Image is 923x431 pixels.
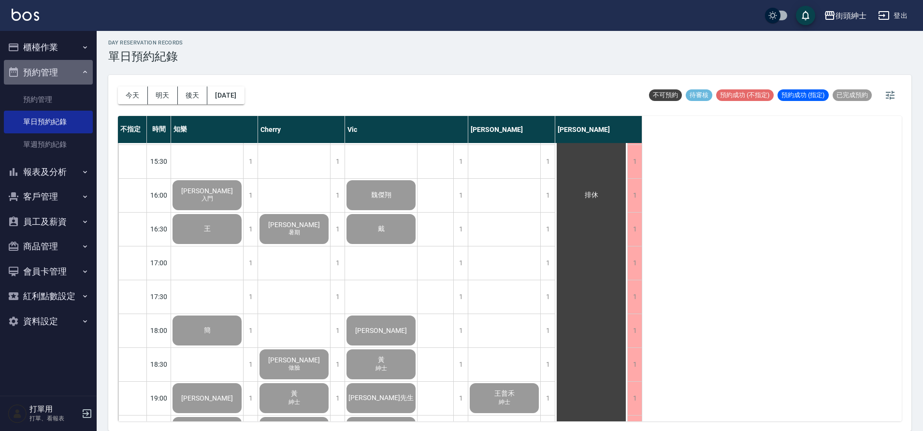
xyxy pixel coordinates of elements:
[330,246,345,280] div: 1
[796,6,815,25] button: save
[820,6,870,26] button: 街頭紳士
[376,356,387,364] span: 黃
[4,284,93,309] button: 紅利點數設定
[118,86,148,104] button: 今天
[540,145,555,178] div: 1
[540,382,555,415] div: 1
[4,159,93,185] button: 報表及分析
[649,91,682,100] span: 不可預約
[207,86,244,104] button: [DATE]
[555,116,642,143] div: [PERSON_NAME]
[330,382,345,415] div: 1
[147,347,171,381] div: 18:30
[147,212,171,246] div: 16:30
[179,187,235,195] span: [PERSON_NAME]
[287,229,302,237] span: 暑期
[147,178,171,212] div: 16:00
[627,145,642,178] div: 1
[4,309,93,334] button: 資料設定
[627,280,642,314] div: 1
[108,50,183,63] h3: 單日預約紀錄
[353,327,409,334] span: [PERSON_NAME]
[4,184,93,209] button: 客戶管理
[243,314,258,347] div: 1
[540,179,555,212] div: 1
[171,116,258,143] div: 知樂
[12,9,39,21] img: Logo
[369,191,393,200] span: 魏傑翔
[540,280,555,314] div: 1
[4,35,93,60] button: 櫃檯作業
[4,111,93,133] a: 單日預約紀錄
[345,116,468,143] div: Vic
[453,213,468,246] div: 1
[374,364,389,373] span: 紳士
[243,246,258,280] div: 1
[453,145,468,178] div: 1
[243,179,258,212] div: 1
[627,382,642,415] div: 1
[836,10,866,22] div: 街頭紳士
[468,116,555,143] div: [PERSON_NAME]
[453,382,468,415] div: 1
[258,116,345,143] div: Cherry
[118,116,147,143] div: 不指定
[330,145,345,178] div: 1
[4,88,93,111] a: 預約管理
[330,280,345,314] div: 1
[108,40,183,46] h2: day Reservation records
[202,225,213,233] span: 王
[243,382,258,415] div: 1
[497,398,512,406] span: 紳士
[29,414,79,423] p: 打單、看報表
[686,91,712,100] span: 待審核
[179,394,235,402] span: [PERSON_NAME]
[330,213,345,246] div: 1
[627,213,642,246] div: 1
[287,398,302,406] span: 紳士
[833,91,872,100] span: 已完成預約
[243,280,258,314] div: 1
[147,314,171,347] div: 18:00
[583,191,600,200] span: 排休
[627,314,642,347] div: 1
[453,179,468,212] div: 1
[243,213,258,246] div: 1
[178,86,208,104] button: 後天
[540,246,555,280] div: 1
[540,213,555,246] div: 1
[266,356,322,364] span: [PERSON_NAME]
[4,133,93,156] a: 單週預約紀錄
[4,60,93,85] button: 預約管理
[874,7,911,25] button: 登出
[453,314,468,347] div: 1
[148,86,178,104] button: 明天
[287,364,302,372] span: 做臉
[376,225,387,233] span: 戴
[540,348,555,381] div: 1
[147,144,171,178] div: 15:30
[243,145,258,178] div: 1
[778,91,829,100] span: 預約成功 (指定)
[453,348,468,381] div: 1
[492,389,517,398] span: 王普禾
[346,394,416,402] span: [PERSON_NAME]先生
[540,314,555,347] div: 1
[330,179,345,212] div: 1
[147,381,171,415] div: 19:00
[330,348,345,381] div: 1
[716,91,774,100] span: 預約成功 (不指定)
[330,314,345,347] div: 1
[8,404,27,423] img: Person
[147,116,171,143] div: 時間
[202,326,213,335] span: 簡
[627,348,642,381] div: 1
[627,246,642,280] div: 1
[266,221,322,229] span: [PERSON_NAME]
[453,280,468,314] div: 1
[627,179,642,212] div: 1
[4,259,93,284] button: 會員卡管理
[200,195,215,203] span: 入門
[4,234,93,259] button: 商品管理
[147,246,171,280] div: 17:00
